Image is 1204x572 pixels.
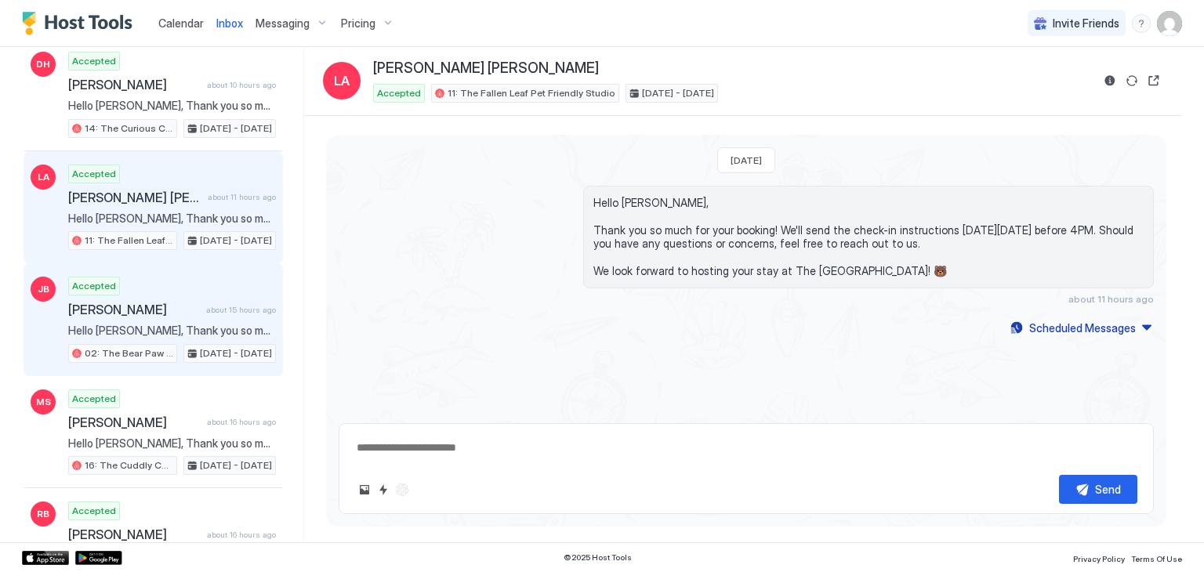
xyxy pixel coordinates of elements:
[22,551,69,565] a: App Store
[68,527,201,542] span: [PERSON_NAME]
[216,15,243,31] a: Inbox
[68,436,276,451] span: Hello [PERSON_NAME], Thank you so much for your booking! We'll send the check-in instructions [DA...
[1122,71,1141,90] button: Sync reservation
[72,392,116,406] span: Accepted
[200,234,272,248] span: [DATE] - [DATE]
[373,60,599,78] span: [PERSON_NAME] [PERSON_NAME]
[334,71,350,90] span: LA
[1131,554,1182,563] span: Terms Of Use
[68,302,200,317] span: [PERSON_NAME]
[1131,549,1182,566] a: Terms Of Use
[85,234,173,248] span: 11: The Fallen Leaf Pet Friendly Studio
[1073,554,1125,563] span: Privacy Policy
[68,415,201,430] span: [PERSON_NAME]
[72,279,116,293] span: Accepted
[216,16,243,30] span: Inbox
[68,77,201,92] span: [PERSON_NAME]
[85,121,173,136] span: 14: The Curious Cub Pet Friendly Studio
[341,16,375,31] span: Pricing
[158,15,204,31] a: Calendar
[37,507,49,521] span: RB
[208,192,276,202] span: about 11 hours ago
[1029,320,1136,336] div: Scheduled Messages
[1008,317,1154,338] button: Scheduled Messages
[200,346,272,360] span: [DATE] - [DATE]
[1144,71,1163,90] button: Open reservation
[1053,16,1119,31] span: Invite Friends
[85,346,173,360] span: 02: The Bear Paw Pet Friendly King Studio
[564,552,632,563] span: © 2025 Host Tools
[72,504,116,518] span: Accepted
[22,12,140,35] a: Host Tools Logo
[200,121,272,136] span: [DATE] - [DATE]
[38,282,49,296] span: JB
[1073,549,1125,566] a: Privacy Policy
[448,86,615,100] span: 11: The Fallen Leaf Pet Friendly Studio
[1068,293,1154,305] span: about 11 hours ago
[256,16,310,31] span: Messaging
[36,395,51,409] span: MS
[355,480,374,499] button: Upload image
[377,86,421,100] span: Accepted
[72,167,116,181] span: Accepted
[68,212,276,226] span: Hello [PERSON_NAME], Thank you so much for your booking! We'll send the check-in instructions [DA...
[1101,71,1119,90] button: Reservation information
[1095,481,1121,498] div: Send
[68,324,276,338] span: Hello [PERSON_NAME], Thank you so much for your booking! We'll send the check-in instructions [DA...
[38,170,49,184] span: LA
[207,417,276,427] span: about 16 hours ago
[85,458,173,472] span: 16: The Cuddly Cub Studio
[158,16,204,30] span: Calendar
[593,196,1144,278] span: Hello [PERSON_NAME], Thank you so much for your booking! We'll send the check-in instructions [DA...
[36,57,50,71] span: DH
[731,154,762,166] span: [DATE]
[75,551,122,565] a: Google Play Store
[72,54,116,68] span: Accepted
[206,305,276,315] span: about 15 hours ago
[68,190,201,205] span: [PERSON_NAME] [PERSON_NAME]
[68,99,276,113] span: Hello [PERSON_NAME], Thank you so much for your booking! We'll send the check-in instructions on ...
[207,80,276,90] span: about 10 hours ago
[1059,475,1137,504] button: Send
[200,458,272,472] span: [DATE] - [DATE]
[642,86,714,100] span: [DATE] - [DATE]
[1157,11,1182,36] div: User profile
[207,530,276,540] span: about 16 hours ago
[374,480,393,499] button: Quick reply
[1132,14,1151,33] div: menu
